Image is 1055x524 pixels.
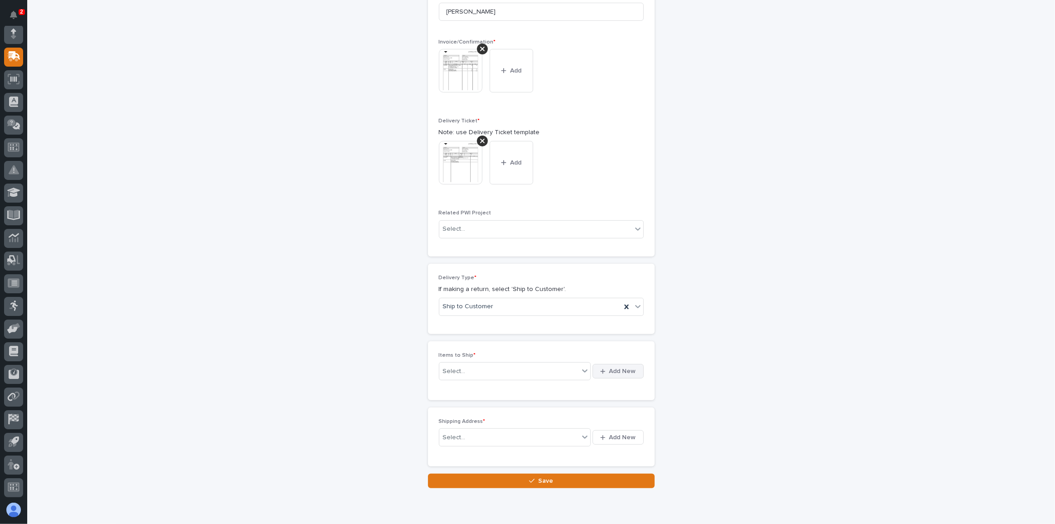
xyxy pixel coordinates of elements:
div: Notifications2 [11,11,23,25]
button: Add New [593,430,643,445]
span: Add [510,159,521,167]
span: Add [510,67,521,75]
span: Invoice/Confirmation [439,39,496,45]
span: Delivery Type [439,275,477,281]
div: Select... [443,367,466,376]
p: 2 [20,9,23,15]
button: Add [490,141,533,184]
button: Save [428,474,655,488]
div: Select... [443,433,466,442]
span: Shipping Address [439,419,486,424]
p: If making a return, select 'Ship to Customer'. [439,285,644,294]
span: Items to Ship [439,353,476,358]
div: Select... [443,224,466,234]
button: Add [490,49,533,92]
span: Delivery Ticket [439,118,480,124]
p: Note: use Delivery Ticket template [439,128,644,137]
span: Save [538,477,553,485]
button: Add New [593,364,643,378]
button: Notifications [4,5,23,24]
span: Add New [609,433,636,442]
span: Ship to Customer [443,302,494,311]
span: Add New [609,367,636,375]
button: users-avatar [4,500,23,519]
span: Related PWI Project [439,210,491,216]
